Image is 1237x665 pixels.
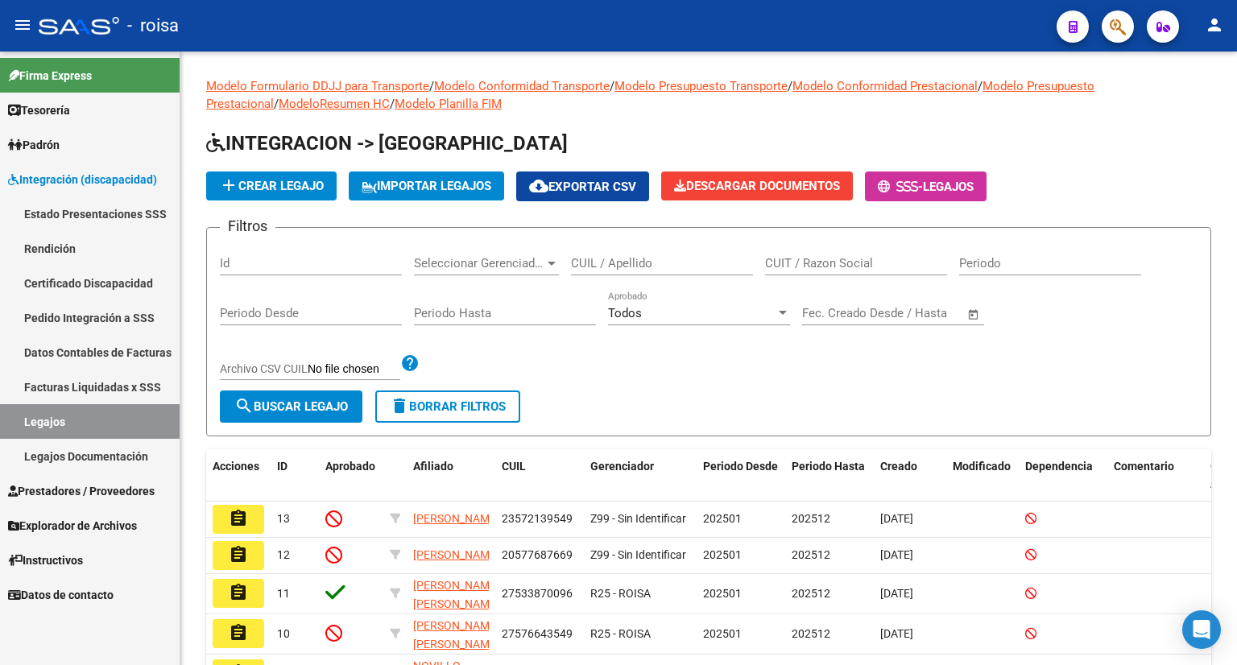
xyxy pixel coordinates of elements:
[206,132,568,155] span: INTEGRACION -> [GEOGRAPHIC_DATA]
[395,97,502,111] a: Modelo Planilla FIM
[8,586,114,604] span: Datos de contacto
[502,512,573,525] span: 23572139549
[880,627,913,640] span: [DATE]
[1107,449,1204,502] datatable-header-cell: Comentario
[8,517,137,535] span: Explorador de Archivos
[703,587,742,600] span: 202501
[206,79,429,93] a: Modelo Formulario DDJJ para Transporte
[271,449,319,502] datatable-header-cell: ID
[792,79,978,93] a: Modelo Conformidad Prestacional
[661,171,853,200] button: Descargar Documentos
[220,390,362,423] button: Buscar Legajo
[390,396,409,415] mat-icon: delete
[516,171,649,201] button: Exportar CSV
[1182,610,1221,649] div: Open Intercom Messenger
[8,171,157,188] span: Integración (discapacidad)
[375,390,520,423] button: Borrar Filtros
[792,460,865,473] span: Periodo Hasta
[8,67,92,85] span: Firma Express
[614,79,788,93] a: Modelo Presupuesto Transporte
[590,512,686,525] span: Z99 - Sin Identificar
[413,579,499,610] span: [PERSON_NAME] [PERSON_NAME]
[206,449,271,502] datatable-header-cell: Acciones
[802,306,854,320] input: Start date
[792,512,830,525] span: 202512
[674,179,840,193] span: Descargar Documentos
[697,449,785,502] datatable-header-cell: Periodo Desde
[703,512,742,525] span: 202501
[319,449,383,502] datatable-header-cell: Aprobado
[880,512,913,525] span: [DATE]
[880,548,913,561] span: [DATE]
[308,362,400,377] input: Archivo CSV CUIL
[869,306,947,320] input: End date
[8,482,155,500] span: Prestadores / Proveedores
[400,353,420,373] mat-icon: help
[229,545,248,564] mat-icon: assignment
[13,15,32,35] mat-icon: menu
[1019,449,1107,502] datatable-header-cell: Dependencia
[213,460,259,473] span: Acciones
[8,136,60,154] span: Padrón
[865,171,987,201] button: -Legajos
[703,548,742,561] span: 202501
[590,627,651,640] span: R25 - ROISA
[434,79,610,93] a: Modelo Conformidad Transporte
[590,587,651,600] span: R25 - ROISA
[946,449,1019,502] datatable-header-cell: Modificado
[219,176,238,195] mat-icon: add
[608,306,642,320] span: Todos
[234,396,254,415] mat-icon: search
[1114,460,1174,473] span: Comentario
[8,551,83,569] span: Instructivos
[234,399,348,414] span: Buscar Legajo
[8,101,70,119] span: Tesorería
[1205,15,1224,35] mat-icon: person
[965,305,983,324] button: Open calendar
[229,623,248,642] mat-icon: assignment
[277,627,290,640] span: 10
[878,180,923,194] span: -
[874,449,946,502] datatable-header-cell: Creado
[206,171,337,200] button: Crear Legajo
[495,449,584,502] datatable-header-cell: CUIL
[220,215,275,237] h3: Filtros
[703,460,778,473] span: Periodo Desde
[529,176,548,196] mat-icon: cloud_download
[880,587,913,600] span: [DATE]
[792,627,830,640] span: 202512
[277,460,288,473] span: ID
[1025,460,1093,473] span: Dependencia
[880,460,917,473] span: Creado
[703,627,742,640] span: 202501
[923,180,974,194] span: Legajos
[325,460,375,473] span: Aprobado
[502,627,573,640] span: 27576643549
[502,587,573,600] span: 27533870096
[229,509,248,528] mat-icon: assignment
[219,179,324,193] span: Crear Legajo
[407,449,495,502] datatable-header-cell: Afiliado
[792,548,830,561] span: 202512
[953,460,1011,473] span: Modificado
[590,548,686,561] span: Z99 - Sin Identificar
[220,362,308,375] span: Archivo CSV CUIL
[127,8,179,43] span: - roisa
[413,512,499,525] span: [PERSON_NAME]
[502,548,573,561] span: 20577687669
[529,180,636,194] span: Exportar CSV
[390,399,506,414] span: Borrar Filtros
[413,548,499,561] span: [PERSON_NAME]
[277,587,290,600] span: 11
[279,97,390,111] a: ModeloResumen HC
[349,171,504,200] button: IMPORTAR LEGAJOS
[590,460,654,473] span: Gerenciador
[414,256,544,271] span: Seleccionar Gerenciador
[502,460,526,473] span: CUIL
[413,619,499,651] span: [PERSON_NAME] [PERSON_NAME]
[584,449,697,502] datatable-header-cell: Gerenciador
[792,587,830,600] span: 202512
[785,449,874,502] datatable-header-cell: Periodo Hasta
[277,548,290,561] span: 12
[413,460,453,473] span: Afiliado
